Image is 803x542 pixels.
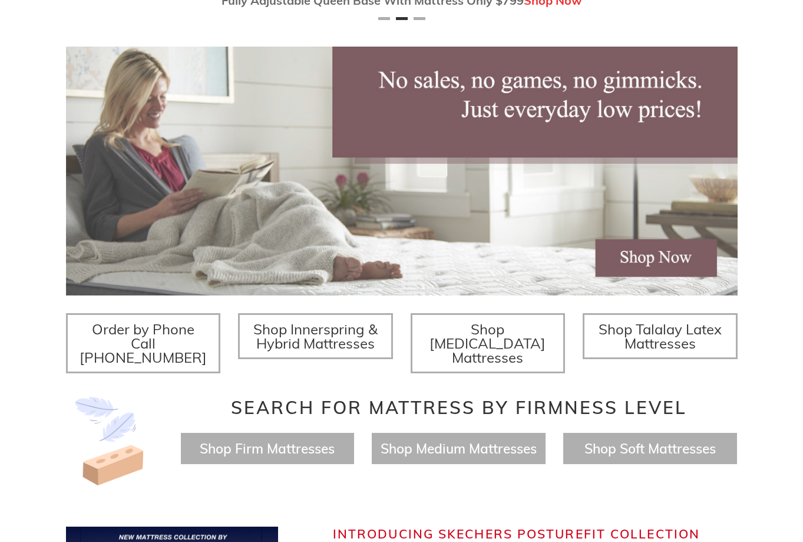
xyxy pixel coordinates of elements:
span: Shop [MEDICAL_DATA] Mattresses [429,320,546,366]
a: Shop Medium Mattresses [381,440,537,457]
a: Shop Innerspring & Hybrid Mattresses [238,313,393,359]
a: Shop [MEDICAL_DATA] Mattresses [411,313,566,373]
button: Page 1 [378,17,390,20]
span: Search for Mattress by Firmness Level [231,396,687,419]
span: Shop Innerspring & Hybrid Mattresses [253,320,378,352]
a: Shop Talalay Latex Mattresses [583,313,738,359]
a: Shop Firm Mattresses [200,440,335,457]
button: Page 2 [396,17,408,20]
span: Shop Talalay Latex Mattresses [599,320,722,352]
img: Image-of-brick- and-feather-representing-firm-and-soft-feel [66,397,154,485]
a: Shop Soft Mattresses [584,440,716,457]
span: Order by Phone Call [PHONE_NUMBER] [80,320,207,366]
a: Order by Phone Call [PHONE_NUMBER] [66,313,221,373]
img: herobannermay2022-1652879215306_1200x.jpg [66,47,738,295]
span: Introducing Skechers Posturefit Collection [333,526,700,541]
button: Page 3 [414,17,425,20]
